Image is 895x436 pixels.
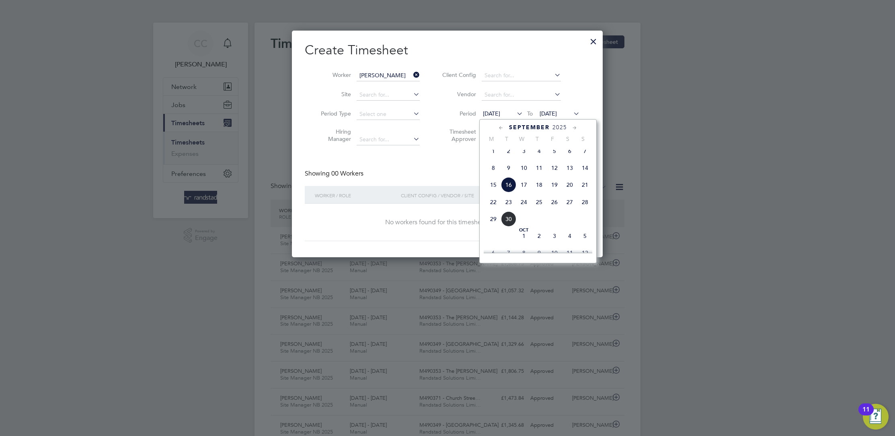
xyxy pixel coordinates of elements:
div: 11 [862,409,870,420]
span: 1 [516,228,532,244]
span: 3 [547,228,562,244]
span: 1 [486,143,501,159]
input: Search for... [357,89,420,101]
input: Search for... [357,134,420,145]
span: 9 [532,245,547,260]
span: F [545,135,560,143]
span: 29 [486,211,501,227]
span: 6 [562,143,577,159]
span: S [560,135,575,143]
h2: Create Timesheet [305,42,590,59]
label: Client Config [440,71,476,79]
span: 00 Workers [331,169,363,178]
span: 13 [562,160,577,176]
label: Site [315,91,351,98]
span: 7 [501,245,516,260]
span: 6 [486,245,501,260]
div: Showing [305,169,365,178]
span: 4 [532,143,547,159]
span: W [514,135,530,143]
span: 8 [486,160,501,176]
label: Vendor [440,91,476,98]
span: 11 [532,160,547,176]
input: Search for... [357,70,420,81]
span: 9 [501,160,516,176]
span: T [530,135,545,143]
span: [DATE] [483,110,500,117]
span: 30 [501,211,516,227]
span: T [499,135,514,143]
span: 12 [547,160,562,176]
div: Worker / Role [313,186,399,205]
span: 27 [562,194,577,210]
label: Hiring Manager [315,128,351,143]
span: 2025 [552,124,567,131]
span: 17 [516,177,532,192]
span: 19 [547,177,562,192]
div: No workers found for this timesheet period. [313,218,582,227]
label: Period [440,110,476,117]
span: M [484,135,499,143]
span: 28 [577,194,593,210]
input: Search for... [482,70,561,81]
span: 4 [562,228,577,244]
span: 25 [532,194,547,210]
span: 26 [547,194,562,210]
span: 18 [532,177,547,192]
span: 15 [486,177,501,192]
span: 22 [486,194,501,210]
span: 8 [516,245,532,260]
span: 20 [562,177,577,192]
input: Search for... [482,89,561,101]
span: 3 [516,143,532,159]
span: 5 [547,143,562,159]
input: Select one [357,109,420,120]
span: 24 [516,194,532,210]
label: Worker [315,71,351,79]
span: September [509,124,550,131]
span: 10 [547,245,562,260]
span: [DATE] [540,110,557,117]
span: 2 [501,143,516,159]
span: 10 [516,160,532,176]
label: Period Type [315,110,351,117]
span: To [525,108,535,119]
span: Oct [516,228,532,232]
span: 23 [501,194,516,210]
span: 12 [577,245,593,260]
span: 5 [577,228,593,244]
span: 7 [577,143,593,159]
span: 11 [562,245,577,260]
span: 16 [501,177,516,192]
label: Timesheet Approver [440,128,476,143]
div: Client Config / Vendor / Site [399,186,528,205]
span: S [575,135,591,143]
button: Open Resource Center, 11 new notifications [863,404,889,430]
span: 14 [577,160,593,176]
span: 21 [577,177,593,192]
span: 2 [532,228,547,244]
